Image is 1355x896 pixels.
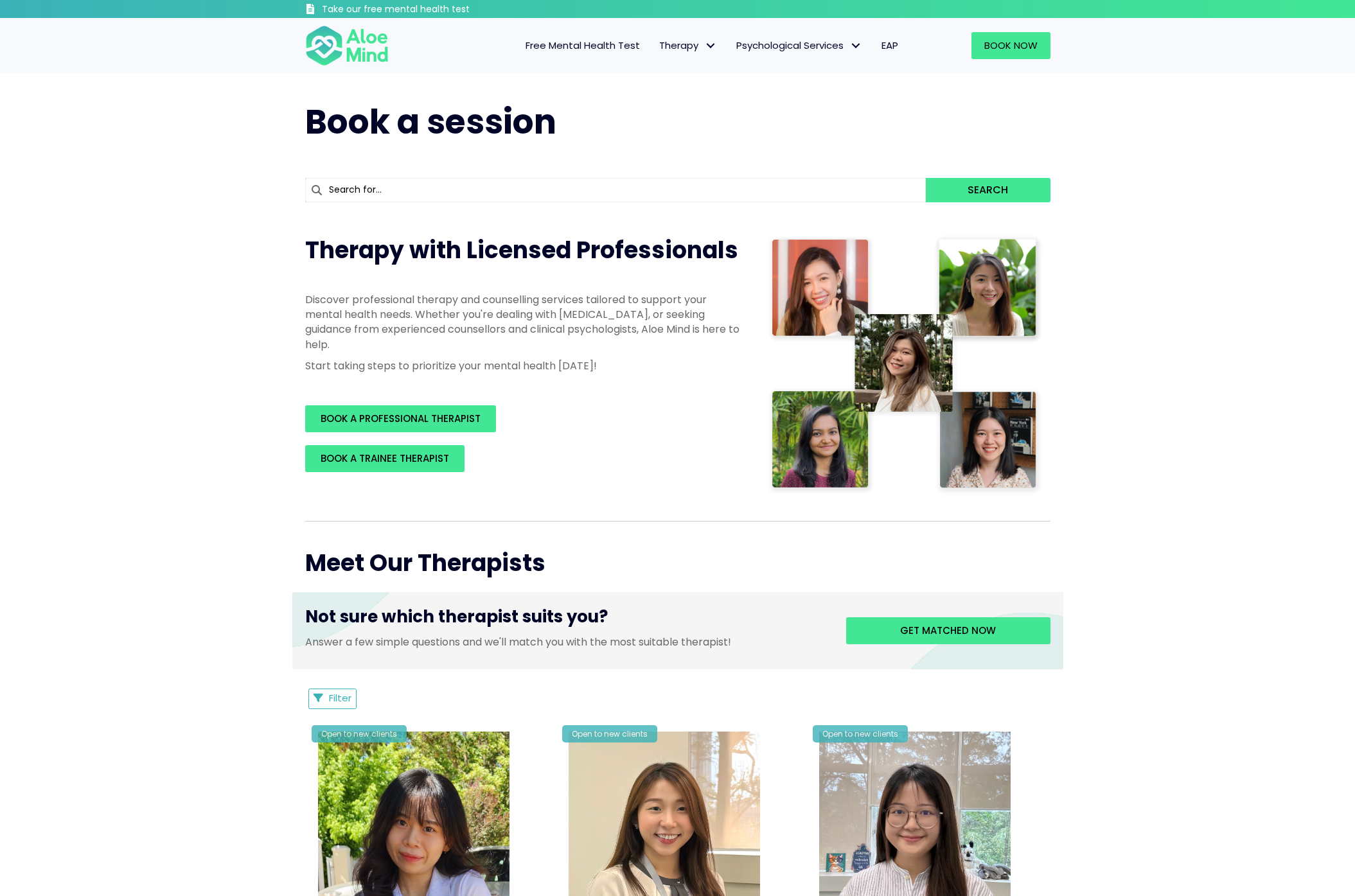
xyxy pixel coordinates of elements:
[305,358,742,373] p: Start taking steps to prioritize your mental health [DATE]!
[321,452,449,465] span: BOOK A TRAINEE THERAPIST
[305,635,827,649] p: Answer a few simple questions and we'll match you with the most suitable therapist!
[305,178,926,202] input: Search for...
[305,405,496,432] a: BOOK A PROFESSIONAL THERAPIST
[926,178,1050,202] button: Search
[322,3,538,16] h3: Take our free mental health test
[659,39,717,52] span: Therapy
[971,32,1050,59] a: Book Now
[321,412,481,425] span: BOOK A PROFESSIONAL THERAPIST
[405,32,908,59] nav: Menu
[305,292,742,352] p: Discover professional therapy and counselling services tailored to support your mental health nee...
[308,689,357,709] button: Filter Listings
[305,605,827,635] h3: Not sure which therapist suits you?
[562,725,657,742] div: Open to new clients
[305,3,538,18] a: Take our free mental health test
[526,39,640,52] span: Free Mental Health Test
[768,234,1043,495] img: Therapist collage
[727,32,872,59] a: Psychological ServicesPsychological Services: submenu
[813,725,908,742] div: Open to new clients
[847,37,865,55] span: Psychological Services: submenu
[305,234,738,267] span: Therapy with Licensed Professionals
[305,547,545,579] span: Meet Our Therapists
[329,691,351,705] span: Filter
[984,39,1038,52] span: Book Now
[881,39,898,52] span: EAP
[516,32,650,59] a: Free Mental Health Test
[305,445,465,472] a: BOOK A TRAINEE THERAPIST
[846,617,1050,644] a: Get matched now
[702,37,720,55] span: Therapy: submenu
[736,39,862,52] span: Psychological Services
[650,32,727,59] a: TherapyTherapy: submenu
[305,24,389,67] img: Aloe mind Logo
[305,98,556,145] span: Book a session
[900,624,996,637] span: Get matched now
[312,725,407,742] div: Open to new clients
[872,32,908,59] a: EAP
